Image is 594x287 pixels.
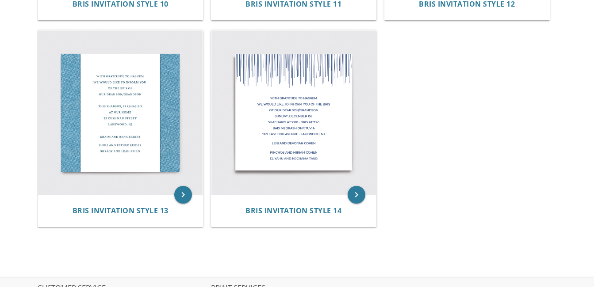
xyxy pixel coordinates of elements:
[245,206,341,215] span: Bris Invitation Style 14
[38,30,203,195] img: Bris Invitation Style 13
[73,206,169,215] span: Bris Invitation Style 13
[211,30,376,195] img: Bris Invitation Style 14
[348,186,365,204] a: keyboard_arrow_right
[174,186,192,204] a: keyboard_arrow_right
[73,207,169,215] a: Bris Invitation Style 13
[245,207,341,215] a: Bris Invitation Style 14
